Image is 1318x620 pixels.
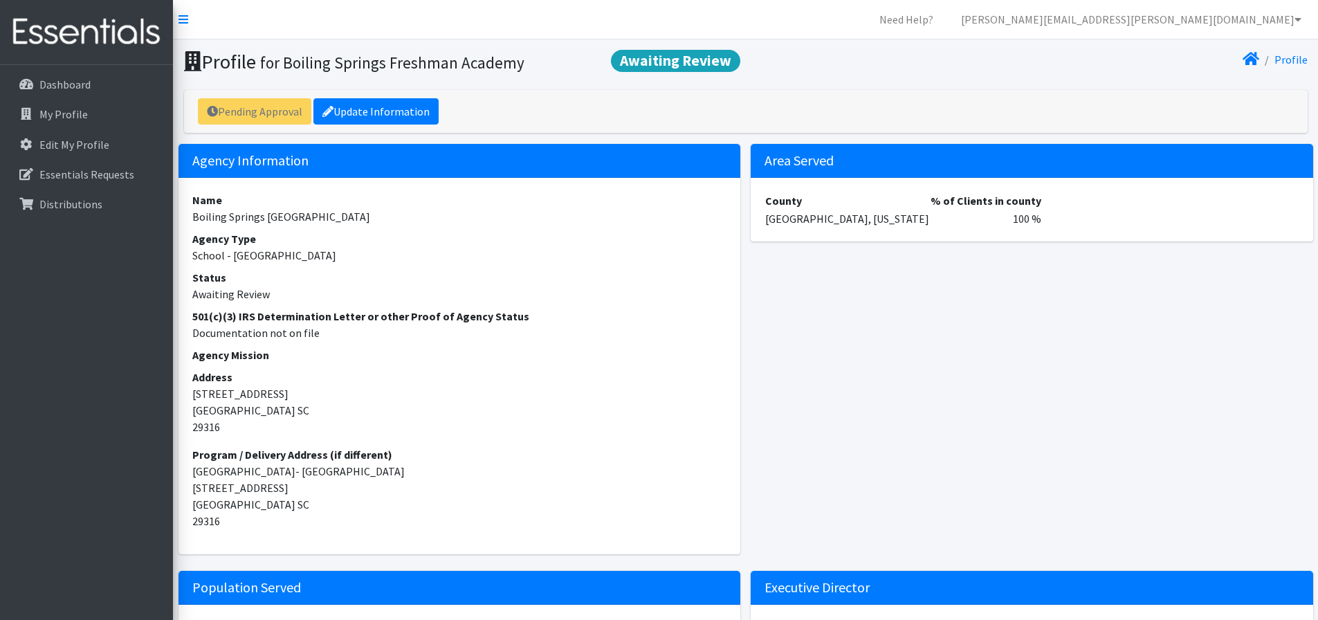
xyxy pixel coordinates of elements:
dd: Boiling Springs [GEOGRAPHIC_DATA] [192,208,727,225]
p: Essentials Requests [39,167,134,181]
h5: Area Served [751,144,1313,178]
a: Distributions [6,190,167,218]
dt: Name [192,192,727,208]
a: Essentials Requests [6,161,167,188]
a: Dashboard [6,71,167,98]
h5: Population Served [179,571,741,605]
strong: Address [192,370,232,384]
p: Edit My Profile [39,138,109,152]
p: Distributions [39,197,102,211]
h5: Executive Director [751,571,1313,605]
h1: Profile [184,50,741,74]
p: Dashboard [39,77,91,91]
address: [GEOGRAPHIC_DATA]- [GEOGRAPHIC_DATA] [STREET_ADDRESS] [GEOGRAPHIC_DATA] SC 29316 [192,446,727,529]
a: Update Information [313,98,439,125]
td: 100 % [930,210,1042,228]
h5: Agency Information [179,144,741,178]
dd: Documentation not on file [192,325,727,341]
p: My Profile [39,107,88,121]
a: Profile [1274,53,1308,66]
dd: Awaiting Review [192,286,727,302]
strong: Program / Delivery Address (if different) [192,448,392,462]
dt: 501(c)(3) IRS Determination Letter or other Proof of Agency Status [192,308,727,325]
td: [GEOGRAPHIC_DATA], [US_STATE] [765,210,930,228]
dd: School - [GEOGRAPHIC_DATA] [192,247,727,264]
a: Edit My Profile [6,131,167,158]
th: County [765,192,930,210]
address: [STREET_ADDRESS] [GEOGRAPHIC_DATA] SC 29316 [192,369,727,435]
small: for Boiling Springs Freshman Academy [260,53,524,73]
dt: Status [192,269,727,286]
a: My Profile [6,100,167,128]
th: % of Clients in county [930,192,1042,210]
dt: Agency Mission [192,347,727,363]
img: HumanEssentials [6,9,167,55]
dt: Agency Type [192,230,727,247]
a: Need Help? [868,6,944,33]
a: [PERSON_NAME][EMAIL_ADDRESS][PERSON_NAME][DOMAIN_NAME] [950,6,1312,33]
span: Awaiting Review [611,50,740,72]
